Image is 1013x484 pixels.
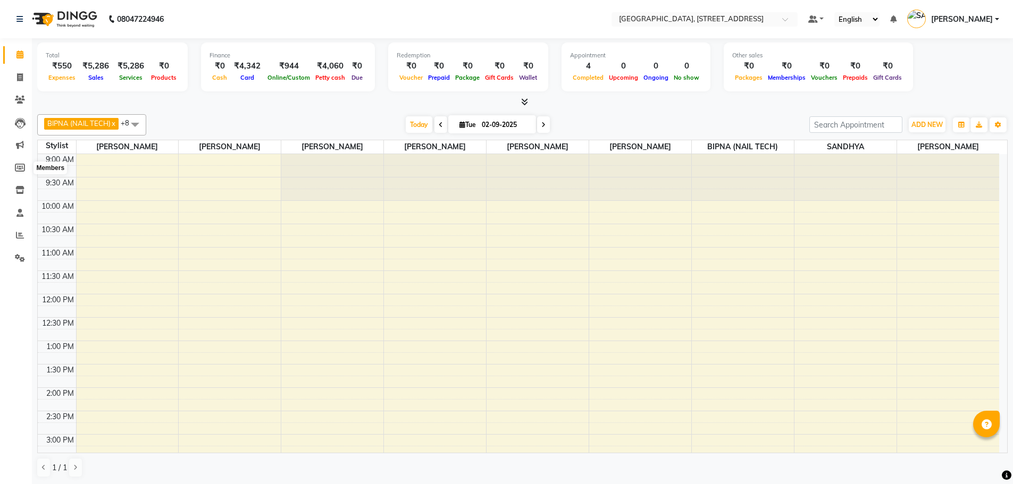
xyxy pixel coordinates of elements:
[46,74,78,81] span: Expenses
[349,74,365,81] span: Due
[39,271,76,282] div: 11:30 AM
[39,224,76,235] div: 10:30 AM
[482,60,516,72] div: ₹0
[148,74,179,81] span: Products
[210,74,230,81] span: Cash
[897,140,1000,154] span: [PERSON_NAME]
[44,411,76,422] div: 2:30 PM
[397,60,425,72] div: ₹0
[113,60,148,72] div: ₹5,286
[732,51,905,60] div: Other sales
[38,140,76,151] div: Stylist
[281,140,383,154] span: [PERSON_NAME]
[116,74,145,81] span: Services
[931,14,993,25] span: [PERSON_NAME]
[570,60,606,72] div: 4
[808,74,840,81] span: Vouchers
[487,140,589,154] span: [PERSON_NAME]
[313,60,348,72] div: ₹4,060
[40,318,76,329] div: 12:30 PM
[907,10,926,28] img: SANJU CHHETRI
[606,74,641,81] span: Upcoming
[44,435,76,446] div: 3:00 PM
[406,116,432,133] span: Today
[86,74,106,81] span: Sales
[641,74,671,81] span: Ongoing
[870,60,905,72] div: ₹0
[570,74,606,81] span: Completed
[230,60,265,72] div: ₹4,342
[765,74,808,81] span: Memberships
[909,117,945,132] button: ADD NEW
[809,116,902,133] input: Search Appointment
[641,60,671,72] div: 0
[210,60,230,72] div: ₹0
[808,60,840,72] div: ₹0
[44,154,76,165] div: 9:00 AM
[732,74,765,81] span: Packages
[870,74,905,81] span: Gift Cards
[39,201,76,212] div: 10:00 AM
[482,74,516,81] span: Gift Cards
[457,121,479,129] span: Tue
[348,60,366,72] div: ₹0
[179,140,281,154] span: [PERSON_NAME]
[44,177,76,189] div: 9:30 AM
[46,60,78,72] div: ₹550
[479,117,532,133] input: 2025-09-02
[453,60,482,72] div: ₹0
[44,364,76,376] div: 1:30 PM
[40,294,76,305] div: 12:00 PM
[516,74,540,81] span: Wallet
[44,341,76,352] div: 1:00 PM
[111,119,115,128] a: x
[117,4,164,34] b: 08047224946
[397,51,540,60] div: Redemption
[384,140,486,154] span: [PERSON_NAME]
[265,74,313,81] span: Online/Custom
[34,162,67,174] div: Members
[732,60,765,72] div: ₹0
[425,60,453,72] div: ₹0
[570,51,702,60] div: Appointment
[77,140,179,154] span: [PERSON_NAME]
[671,74,702,81] span: No show
[589,140,691,154] span: [PERSON_NAME]
[313,74,348,81] span: Petty cash
[39,248,76,259] div: 11:00 AM
[121,118,137,127] span: +8
[425,74,453,81] span: Prepaid
[765,60,808,72] div: ₹0
[238,74,257,81] span: Card
[692,140,794,154] span: BIPNA (NAIL TECH)
[210,51,366,60] div: Finance
[671,60,702,72] div: 0
[794,140,897,154] span: SANDHYA
[840,74,870,81] span: Prepaids
[911,121,943,129] span: ADD NEW
[44,388,76,399] div: 2:00 PM
[840,60,870,72] div: ₹0
[78,60,113,72] div: ₹5,286
[47,119,111,128] span: BIPNA (NAIL TECH)
[397,74,425,81] span: Voucher
[516,60,540,72] div: ₹0
[606,60,641,72] div: 0
[453,74,482,81] span: Package
[148,60,179,72] div: ₹0
[52,462,67,473] span: 1 / 1
[27,4,100,34] img: logo
[265,60,313,72] div: ₹944
[46,51,179,60] div: Total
